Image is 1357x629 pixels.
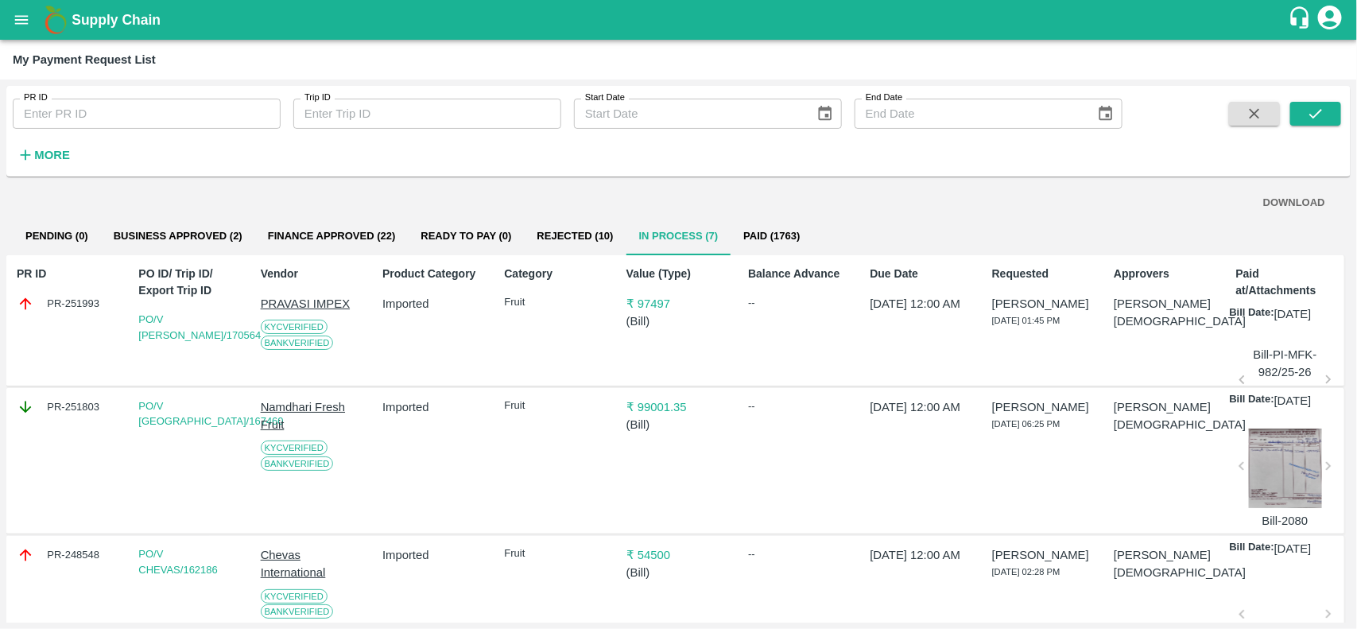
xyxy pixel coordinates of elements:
button: Ready To Pay (0) [408,217,524,255]
p: Approvers [1114,266,1218,282]
span: [DATE] 02:28 PM [992,567,1060,577]
a: PO/V [GEOGRAPHIC_DATA]/167460 [138,400,283,428]
a: PO/V CHEVAS/162186 [138,548,218,576]
p: [PERSON_NAME] [992,295,1096,313]
p: Chevas International [261,546,365,582]
div: -- [748,546,852,562]
span: Bank Verified [261,336,334,350]
p: ( Bill ) [626,313,731,330]
p: Bill Date: [1230,305,1274,323]
p: Fruit [504,295,608,310]
label: Trip ID [304,91,331,104]
strong: More [34,149,70,161]
p: ₹ 54500 [626,546,731,564]
p: Imported [382,546,487,564]
p: PO ID/ Trip ID/ Export Trip ID [138,266,242,299]
p: [DATE] [1274,540,1312,557]
a: Supply Chain [72,9,1288,31]
span: [DATE] 01:45 PM [992,316,1060,325]
div: -- [748,295,852,311]
p: Bill-PI-MFK-982/25-26 [1249,346,1322,382]
p: PR ID [17,266,121,282]
p: [DATE] [1274,392,1312,410]
p: [PERSON_NAME][DEMOGRAPHIC_DATA] [1114,295,1218,331]
input: End Date [855,99,1084,129]
span: Bank Verified [261,604,334,619]
p: Bill Date: [1230,392,1274,410]
p: ( Bill ) [626,564,731,581]
p: PRAVASI IMPEX [261,295,365,313]
input: Start Date [574,99,804,129]
button: Choose date [1091,99,1121,129]
button: More [13,142,74,169]
p: Namdhari Fresh Fruit [261,398,365,434]
label: Start Date [585,91,625,104]
p: ₹ 97497 [626,295,731,313]
p: [PERSON_NAME][DEMOGRAPHIC_DATA] [1114,546,1218,582]
label: End Date [866,91,902,104]
div: -- [748,398,852,414]
p: Due Date [870,266,975,282]
button: Choose date [810,99,840,129]
button: Paid (1763) [731,217,812,255]
p: Vendor [261,266,365,282]
span: [DATE] 06:25 PM [992,419,1060,429]
img: logo [40,4,72,36]
p: [PERSON_NAME] [992,398,1096,416]
p: [PERSON_NAME] [992,546,1096,564]
button: Finance Approved (22) [255,217,409,255]
p: Imported [382,295,487,313]
button: DOWNLOAD [1257,189,1332,217]
p: ₹ 99001.35 [626,398,731,416]
button: Pending (0) [13,217,101,255]
p: Fruit [504,398,608,414]
p: Category [504,266,608,282]
p: Bill-2080 [1249,512,1322,530]
p: [DATE] 12:00 AM [870,398,975,416]
button: Rejected (10) [525,217,626,255]
p: Product Category [382,266,487,282]
div: account of current user [1316,3,1344,37]
label: PR ID [24,91,48,104]
div: PR-251803 [17,398,121,416]
span: KYC Verified [261,589,328,604]
p: [DATE] 12:00 AM [870,546,975,564]
div: PR-248548 [17,546,121,564]
div: My Payment Request List [13,49,156,70]
button: open drawer [3,2,40,38]
button: Business Approved (2) [101,217,255,255]
p: ( Bill ) [626,416,731,433]
p: [PERSON_NAME][DEMOGRAPHIC_DATA] [1114,398,1218,434]
b: Supply Chain [72,12,161,28]
input: Enter Trip ID [293,99,561,129]
span: KYC Verified [261,441,328,455]
p: [DATE] 12:00 AM [870,295,975,313]
p: Requested [992,266,1096,282]
p: Imported [382,398,487,416]
p: [DATE] [1274,305,1312,323]
span: Bank Verified [261,456,334,471]
input: Enter PR ID [13,99,281,129]
button: In Process (7) [626,217,731,255]
div: customer-support [1288,6,1316,34]
p: Paid at/Attachments [1236,266,1340,299]
p: Bill Date: [1230,540,1274,557]
p: Fruit [504,546,608,561]
div: PR-251993 [17,295,121,313]
a: PO/V [PERSON_NAME]/170564 [138,313,261,341]
p: Value (Type) [626,266,731,282]
p: Balance Advance [748,266,852,282]
span: KYC Verified [261,320,328,334]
